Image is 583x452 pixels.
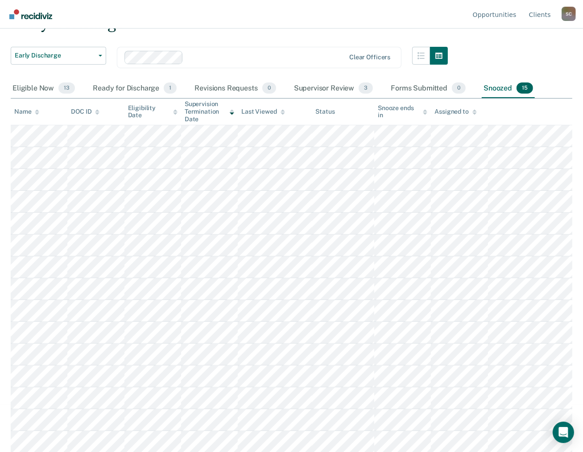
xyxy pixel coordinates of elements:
span: 0 [262,82,276,94]
div: Forms Submitted0 [389,79,467,99]
div: DOC ID [71,108,99,115]
div: Supervision Termination Date [185,100,234,123]
span: 15 [517,82,533,94]
div: Name [14,108,39,115]
span: 0 [452,82,466,94]
button: Early Discharge [11,47,106,65]
div: Snoozed15 [482,79,535,99]
div: Status [315,108,335,115]
div: Eligibility Date [128,104,178,119]
span: 13 [58,82,75,94]
div: Eligible Now13 [11,79,77,99]
div: S C [562,7,576,21]
div: Assigned to [434,108,476,115]
img: Recidiviz [9,9,52,19]
span: 3 [359,82,373,94]
div: Revisions Requests0 [193,79,277,99]
div: Open Intercom Messenger [553,422,574,443]
div: Last Viewed [241,108,285,115]
div: Clear officers [349,53,390,61]
div: Supervisor Review3 [292,79,375,99]
button: Profile dropdown button [562,7,576,21]
div: Ready for Discharge1 [91,79,178,99]
span: 1 [164,82,177,94]
div: Snooze ends in [378,104,427,119]
span: Early Discharge [15,52,95,59]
